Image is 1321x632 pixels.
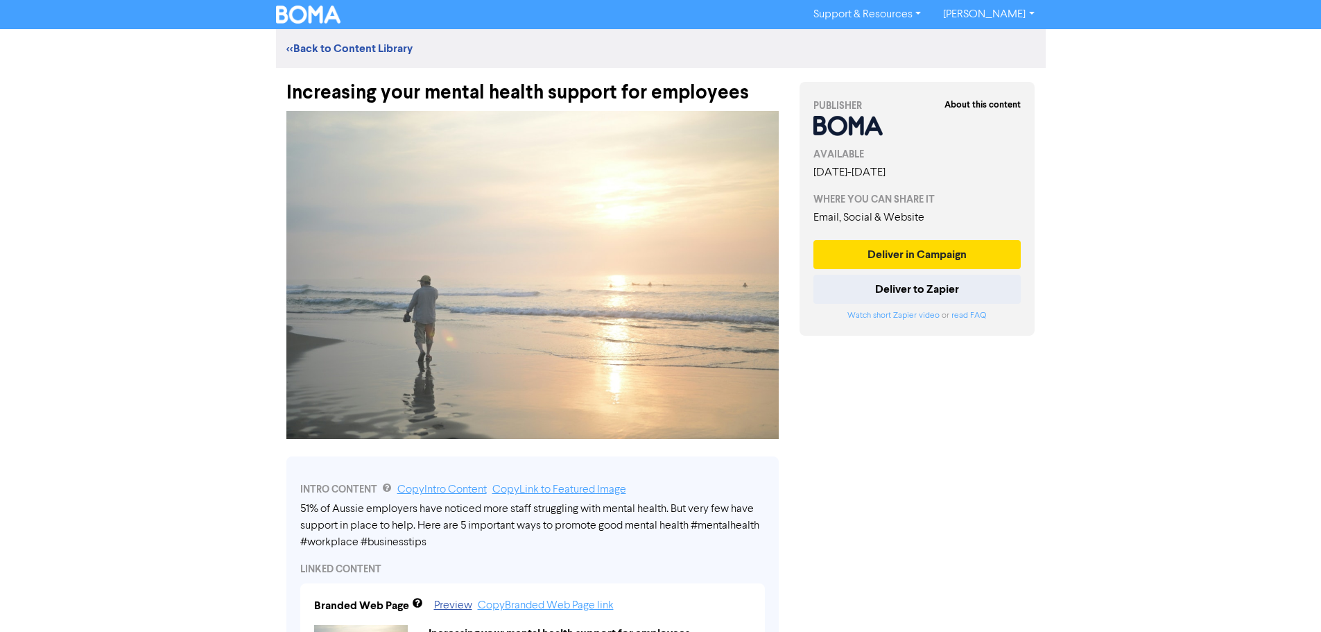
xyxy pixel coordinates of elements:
[1147,482,1321,632] iframe: Chat Widget
[300,501,765,551] div: 51% of Aussie employers have noticed more staff struggling with mental health. But very few have ...
[802,3,932,26] a: Support & Resources
[813,275,1021,304] button: Deliver to Zapier
[478,600,614,611] a: Copy Branded Web Page link
[932,3,1045,26] a: [PERSON_NAME]
[276,6,341,24] img: BOMA Logo
[286,42,413,55] a: <<Back to Content Library
[813,309,1021,322] div: or
[300,481,765,498] div: INTRO CONTENT
[314,597,409,614] div: Branded Web Page
[813,147,1021,162] div: AVAILABLE
[492,484,626,495] a: Copy Link to Featured Image
[813,164,1021,181] div: [DATE] - [DATE]
[944,99,1021,110] strong: About this content
[813,192,1021,207] div: WHERE YOU CAN SHARE IT
[434,600,472,611] a: Preview
[286,68,779,104] div: Increasing your mental health support for employees
[397,484,487,495] a: Copy Intro Content
[813,99,1021,113] div: PUBLISHER
[300,562,765,577] div: LINKED CONTENT
[813,240,1021,269] button: Deliver in Campaign
[847,311,940,320] a: Watch short Zapier video
[813,210,1021,226] div: Email, Social & Website
[951,311,986,320] a: read FAQ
